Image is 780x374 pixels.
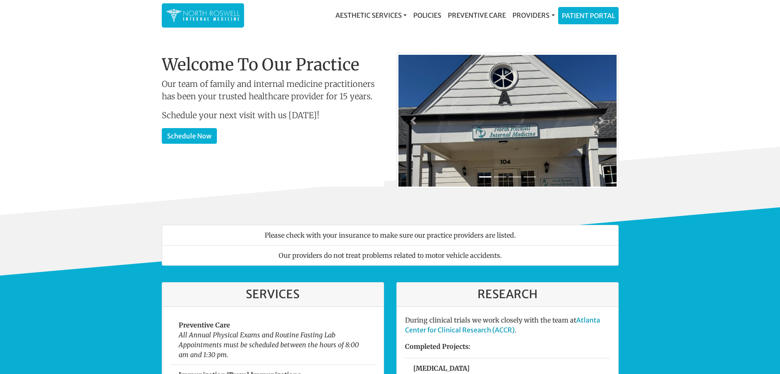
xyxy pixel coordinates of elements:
strong: Completed Projects: [405,342,470,351]
img: North Roswell Internal Medicine [166,7,240,23]
a: Preventive Care [445,7,509,23]
h1: Welcome To Our Practice [162,55,384,75]
em: All Annual Physical Exams and Routine Fasting Lab Appointments must be scheduled between the hour... [179,331,359,359]
h3: Research [405,288,610,302]
li: Please check with your insurance to make sure our practice providers are listed. [162,225,619,245]
p: Our team of family and internal medicine practitioners has been your trusted healthcare provider ... [162,78,384,103]
a: Policies [410,7,445,23]
p: Schedule your next visit with us [DATE]! [162,109,384,122]
a: Providers [509,7,558,23]
a: Schedule Now [162,128,217,144]
p: During clinical trials we work closely with the team at . [405,315,610,335]
a: Aesthetic Services [332,7,410,23]
strong: [MEDICAL_DATA] [413,364,470,372]
strong: Preventive Care [179,321,230,329]
a: Patient Portal [559,7,618,24]
li: Our providers do not treat problems related to motor vehicle accidents. [162,245,619,266]
h3: Services [170,288,375,302]
a: Atlanta Center for Clinical Research (ACCR) [405,316,600,334]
